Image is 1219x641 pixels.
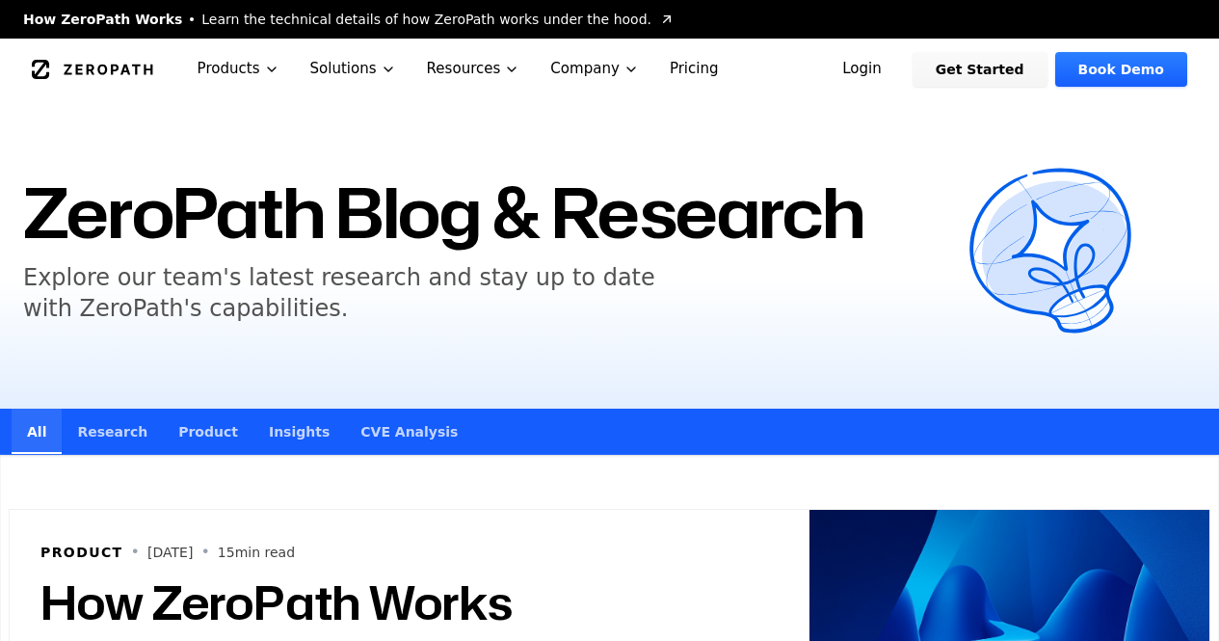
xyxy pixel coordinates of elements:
p: 15 min read [218,543,295,562]
h6: Product [40,543,123,562]
a: Pricing [654,39,734,99]
a: How ZeroPath WorksLearn the technical details of how ZeroPath works under the hood. [23,10,675,29]
a: Research [62,409,163,454]
span: • [131,541,140,564]
span: • [200,541,209,564]
a: CVE Analysis [345,409,473,454]
a: All [12,409,62,454]
a: Insights [253,409,345,454]
a: Book Demo [1055,52,1187,87]
h1: ZeroPath Blog & Research [23,177,944,247]
a: Get Started [913,52,1047,87]
a: Product [163,409,253,454]
span: Learn the technical details of how ZeroPath works under the hood. [201,10,651,29]
a: Login [819,52,905,87]
button: Company [535,39,654,99]
h5: Explore our team's latest research and stay up to date with ZeroPath's capabilities. [23,262,671,324]
h2: How ZeroPath Works [40,579,688,626]
span: How ZeroPath Works [23,10,182,29]
button: Products [182,39,295,99]
button: Resources [411,39,536,99]
p: [DATE] [147,543,193,562]
button: Solutions [295,39,411,99]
